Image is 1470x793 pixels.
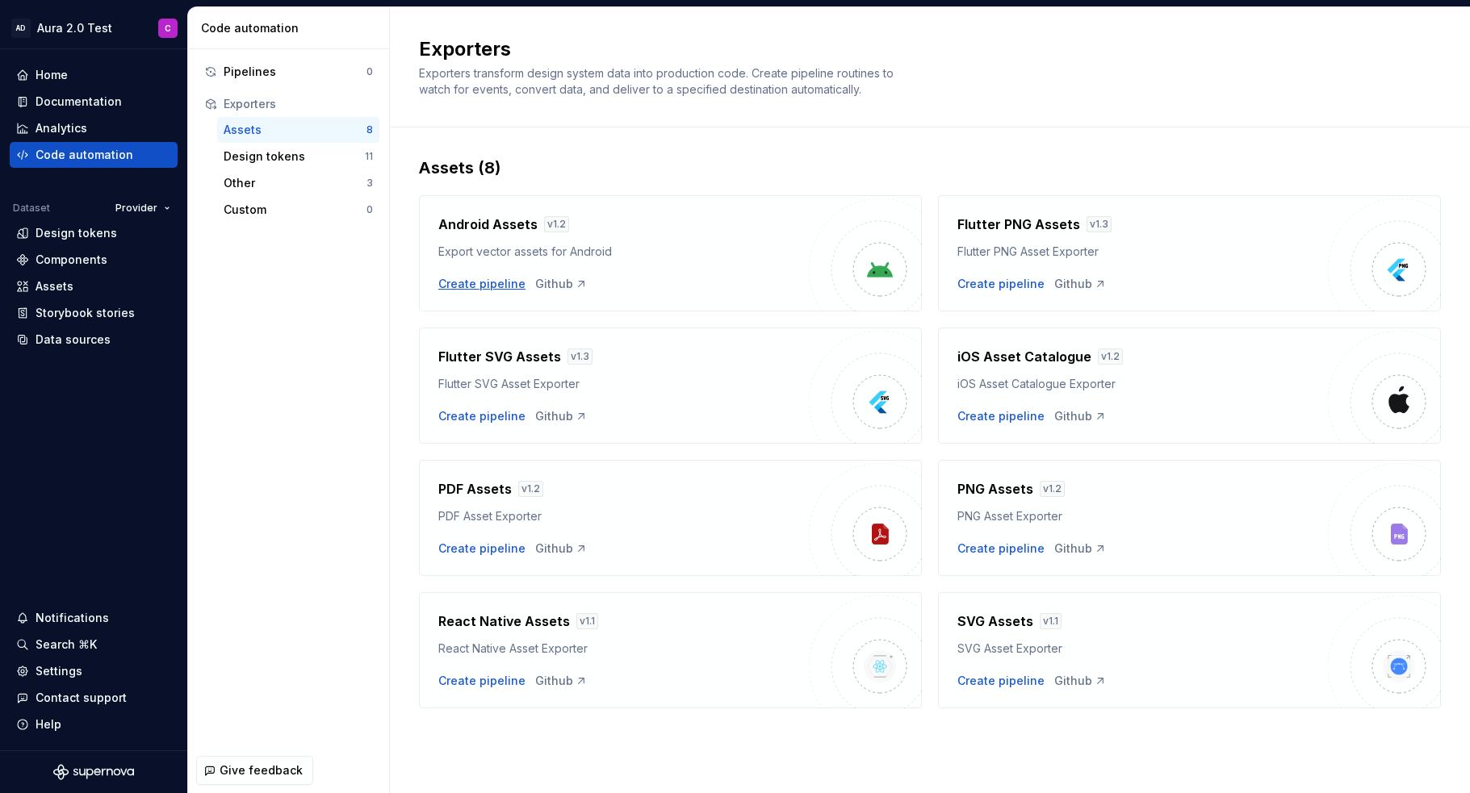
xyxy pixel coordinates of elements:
[224,122,366,138] div: Assets
[36,610,109,626] div: Notifications
[419,66,897,96] span: Exporters transform design system data into production code. Create pipeline routines to watch fo...
[438,215,538,234] h4: Android Assets
[10,220,178,246] a: Design tokens
[366,65,373,78] div: 0
[165,22,171,35] div: C
[438,244,809,260] div: Export vector assets for Android
[108,197,178,219] button: Provider
[10,115,178,141] a: Analytics
[438,276,526,292] button: Create pipeline
[438,408,526,424] button: Create pipeline
[224,96,373,112] div: Exporters
[535,408,588,424] a: Github
[53,764,134,780] svg: Supernova Logo
[36,120,87,136] div: Analytics
[438,540,526,557] button: Create pipeline
[36,252,107,268] div: Components
[1054,408,1107,424] a: Github
[957,347,1091,366] h4: iOS Asset Catalogue
[10,89,178,115] a: Documentation
[11,19,31,38] div: AD
[36,636,97,653] div: Search ⌘K
[366,203,373,216] div: 0
[36,147,133,163] div: Code automation
[36,278,73,294] div: Assets
[535,673,588,689] a: Github
[438,376,809,392] div: Flutter SVG Asset Exporter
[10,247,178,273] a: Components
[198,59,379,85] button: Pipelines0
[365,150,373,163] div: 11
[10,273,178,299] a: Assets
[220,762,303,778] span: Give feedback
[10,632,178,657] button: Search ⌘K
[518,481,543,497] div: v 1.2
[567,349,593,365] div: v 1.3
[1054,540,1107,557] a: Github
[535,276,588,292] a: Github
[217,197,379,223] button: Custom0
[10,327,178,353] a: Data sources
[224,64,366,80] div: Pipelines
[217,144,379,169] button: Design tokens11
[419,36,1422,62] h2: Exporters
[36,305,135,321] div: Storybook stories
[419,157,1441,179] div: Assets (8)
[10,605,178,631] button: Notifications
[10,62,178,88] a: Home
[10,300,178,326] a: Storybook stories
[957,276,1045,292] button: Create pipeline
[1040,481,1065,497] div: v 1.2
[957,408,1045,424] button: Create pipeline
[217,170,379,196] a: Other3
[576,613,598,629] div: v 1.1
[957,641,1328,657] div: SVG Asset Exporter
[438,347,561,366] h4: Flutter SVG Assets
[438,611,570,631] h4: React Native Assets
[957,540,1045,557] button: Create pipeline
[1054,673,1107,689] div: Github
[37,20,112,36] div: Aura 2.0 Test
[957,376,1328,392] div: iOS Asset Catalogue Exporter
[10,685,178,711] button: Contact support
[10,658,178,684] a: Settings
[3,10,184,45] button: ADAura 2.0 TestC
[1087,216,1112,232] div: v 1.3
[535,540,588,557] a: Github
[544,216,569,232] div: v 1.2
[1040,613,1062,629] div: v 1.1
[438,479,512,499] h4: PDF Assets
[217,117,379,143] button: Assets8
[13,202,50,215] div: Dataset
[36,690,127,706] div: Contact support
[224,148,365,165] div: Design tokens
[957,479,1033,499] h4: PNG Assets
[201,20,383,36] div: Code automation
[36,332,111,348] div: Data sources
[36,94,122,110] div: Documentation
[438,641,809,657] div: React Native Asset Exporter
[1054,276,1107,292] a: Github
[366,123,373,136] div: 8
[224,175,366,191] div: Other
[36,716,61,732] div: Help
[438,673,526,689] button: Create pipeline
[366,177,373,190] div: 3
